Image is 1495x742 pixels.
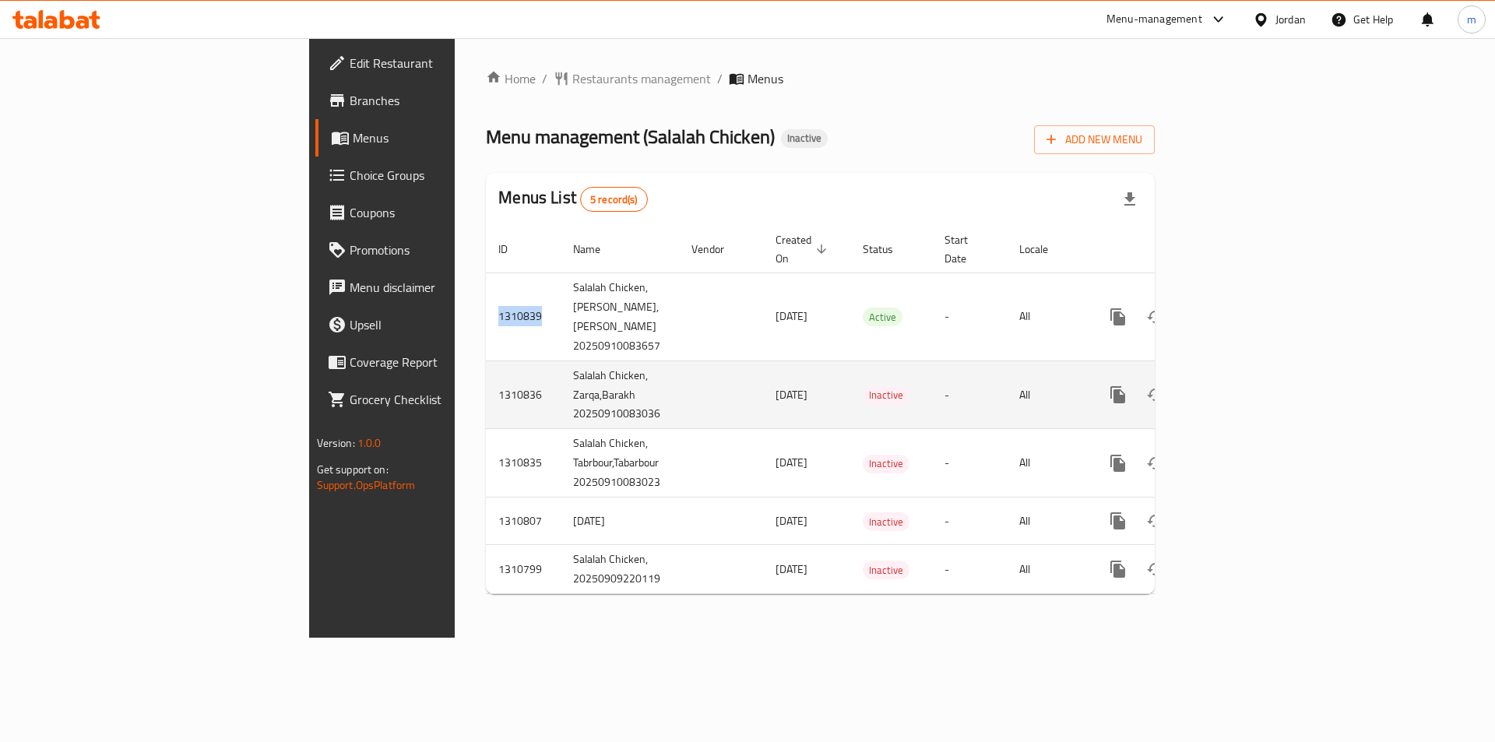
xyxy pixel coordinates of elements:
[315,269,559,306] a: Menu disclaimer
[1099,376,1137,413] button: more
[353,128,547,147] span: Menus
[932,273,1007,360] td: -
[317,475,416,495] a: Support.OpsPlatform
[863,308,902,326] span: Active
[315,156,559,194] a: Choice Groups
[776,230,832,268] span: Created On
[776,511,807,531] span: [DATE]
[350,54,547,72] span: Edit Restaurant
[554,69,711,88] a: Restaurants management
[350,91,547,110] span: Branches
[1467,11,1476,28] span: m
[350,353,547,371] span: Coverage Report
[350,203,547,222] span: Coupons
[1137,376,1174,413] button: Change Status
[776,559,807,579] span: [DATE]
[315,194,559,231] a: Coupons
[863,386,909,404] span: Inactive
[561,498,679,545] td: [DATE]
[1106,10,1202,29] div: Menu-management
[350,241,547,259] span: Promotions
[776,306,807,326] span: [DATE]
[486,119,775,154] span: Menu management ( Salalah Chicken )
[776,452,807,473] span: [DATE]
[1007,498,1087,545] td: All
[1087,226,1261,273] th: Actions
[561,429,679,498] td: Salalah Chicken, Tabrbour,Tabarbour 20250910083023
[350,315,547,334] span: Upsell
[863,512,909,531] div: Inactive
[863,561,909,579] span: Inactive
[561,273,679,360] td: Salalah Chicken, [PERSON_NAME],[PERSON_NAME] 20250910083657
[350,166,547,185] span: Choice Groups
[315,231,559,269] a: Promotions
[863,240,913,258] span: Status
[350,390,547,409] span: Grocery Checklist
[315,119,559,156] a: Menus
[1099,445,1137,482] button: more
[580,187,648,212] div: Total records count
[1007,360,1087,429] td: All
[1007,545,1087,594] td: All
[317,459,389,480] span: Get support on:
[747,69,783,88] span: Menus
[781,132,828,145] span: Inactive
[498,240,528,258] span: ID
[1137,550,1174,588] button: Change Status
[573,240,621,258] span: Name
[1111,181,1149,218] div: Export file
[1275,11,1306,28] div: Jordan
[315,44,559,82] a: Edit Restaurant
[932,429,1007,498] td: -
[486,226,1261,595] table: enhanced table
[561,545,679,594] td: Salalah Chicken, 20250909220119
[1099,298,1137,336] button: more
[1007,273,1087,360] td: All
[350,278,547,297] span: Menu disclaimer
[317,433,355,453] span: Version:
[1137,298,1174,336] button: Change Status
[1007,429,1087,498] td: All
[944,230,988,268] span: Start Date
[932,498,1007,545] td: -
[1099,550,1137,588] button: more
[1019,240,1068,258] span: Locale
[315,82,559,119] a: Branches
[932,360,1007,429] td: -
[572,69,711,88] span: Restaurants management
[776,385,807,405] span: [DATE]
[1137,502,1174,540] button: Change Status
[863,386,909,405] div: Inactive
[863,513,909,531] span: Inactive
[315,381,559,418] a: Grocery Checklist
[717,69,723,88] li: /
[1099,502,1137,540] button: more
[561,360,679,429] td: Salalah Chicken, Zarqa,Barakh 20250910083036
[315,343,559,381] a: Coverage Report
[863,455,909,473] span: Inactive
[357,433,382,453] span: 1.0.0
[1137,445,1174,482] button: Change Status
[781,129,828,148] div: Inactive
[1046,130,1142,149] span: Add New Menu
[581,192,647,207] span: 5 record(s)
[498,186,647,212] h2: Menus List
[691,240,744,258] span: Vendor
[315,306,559,343] a: Upsell
[932,545,1007,594] td: -
[486,69,1155,88] nav: breadcrumb
[1034,125,1155,154] button: Add New Menu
